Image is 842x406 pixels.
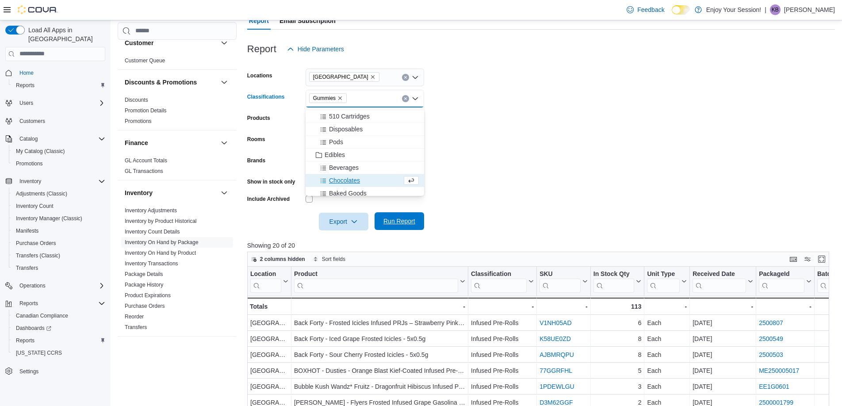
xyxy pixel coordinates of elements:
[250,270,288,292] button: Location
[693,333,753,344] div: [DATE]
[12,158,46,169] a: Promotions
[593,365,642,376] div: 5
[693,349,753,360] div: [DATE]
[12,201,105,211] span: Inventory Count
[329,176,360,185] span: Chocolates
[16,98,37,108] button: Users
[313,94,336,103] span: Gummies
[12,250,105,261] span: Transfers (Classic)
[693,270,746,292] div: Received Date
[294,270,458,278] div: Product
[219,138,230,148] button: Finance
[12,226,42,236] a: Manifests
[219,38,230,48] button: Customer
[693,270,753,292] button: Received Date
[12,188,105,199] span: Adjustments (Classic)
[12,146,69,157] a: My Catalog (Classic)
[9,188,109,200] button: Adjustments (Classic)
[540,301,588,312] div: -
[9,249,109,262] button: Transfers (Classic)
[759,351,783,358] a: 2500503
[16,176,105,187] span: Inventory
[471,270,534,292] button: Classification
[9,145,109,157] button: My Catalog (Classic)
[16,68,37,78] a: Home
[647,270,680,278] div: Unit Type
[471,301,534,312] div: -
[250,270,281,292] div: Location
[12,238,60,249] a: Purchase Orders
[250,301,288,312] div: Totals
[816,254,827,264] button: Enter fullscreen
[125,218,197,225] span: Inventory by Product Historical
[125,97,148,103] a: Discounts
[623,1,668,19] a: Feedback
[693,270,746,278] div: Received Date
[306,161,424,174] button: Beverages
[125,57,165,64] a: Customer Queue
[12,250,64,261] a: Transfers (Classic)
[16,203,54,210] span: Inventory Count
[759,301,811,312] div: -
[593,301,642,312] div: 113
[12,238,105,249] span: Purchase Orders
[125,314,144,320] a: Reorder
[647,333,687,344] div: Each
[125,271,163,278] span: Package Details
[125,260,178,267] a: Inventory Transactions
[647,270,687,292] button: Unit Type
[125,303,165,310] span: Purchase Orders
[647,301,687,312] div: -
[294,270,465,292] button: Product
[12,188,71,199] a: Adjustments (Classic)
[118,95,237,130] div: Discounts & Promotions
[247,72,272,79] label: Locations
[19,135,38,142] span: Catalog
[672,5,690,15] input: Dark Mode
[329,125,363,134] span: Disposables
[12,263,105,273] span: Transfers
[125,292,171,299] a: Product Expirations
[125,239,199,246] span: Inventory On Hand by Package
[294,318,465,328] div: Back Forty - Frosted Icicles Infused PRJs – Strawberry Pink - 5x0.5g
[16,280,49,291] button: Operations
[125,229,180,235] a: Inventory Count Details
[12,310,105,321] span: Canadian Compliance
[16,252,60,259] span: Transfers (Classic)
[471,318,534,328] div: Infused Pre-Rolls
[12,213,86,224] a: Inventory Manager (Classic)
[329,112,370,121] span: 510 Cartridges
[9,237,109,249] button: Purchase Orders
[759,270,811,292] button: PackageId
[247,44,276,54] h3: Report
[9,262,109,274] button: Transfers
[12,310,72,321] a: Canadian Compliance
[540,367,572,374] a: 77GGRFHL
[16,98,105,108] span: Users
[647,349,687,360] div: Each
[125,188,217,197] button: Inventory
[16,337,34,344] span: Reports
[16,134,105,144] span: Catalog
[329,138,343,146] span: Pods
[383,217,415,226] span: Run Report
[16,349,62,356] span: [US_STATE] CCRS
[283,40,348,58] button: Hide Parameters
[250,270,281,278] div: Location
[16,160,43,167] span: Promotions
[294,381,465,392] div: Bubble Kush Wandz* Fruitz - Dragonfruit Hibiscus Infused PRJ - 5x0.5g
[593,381,642,392] div: 3
[19,300,38,307] span: Reports
[319,213,368,230] button: Export
[2,133,109,145] button: Catalog
[125,188,153,197] h3: Inventory
[125,157,167,164] a: GL Account Totals
[540,383,574,390] a: 1PDEWLGU
[125,118,152,125] span: Promotions
[16,215,82,222] span: Inventory Manager (Classic)
[16,325,51,332] span: Dashboards
[294,301,465,312] div: -
[310,254,349,264] button: Sort fields
[412,74,419,81] button: Open list of options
